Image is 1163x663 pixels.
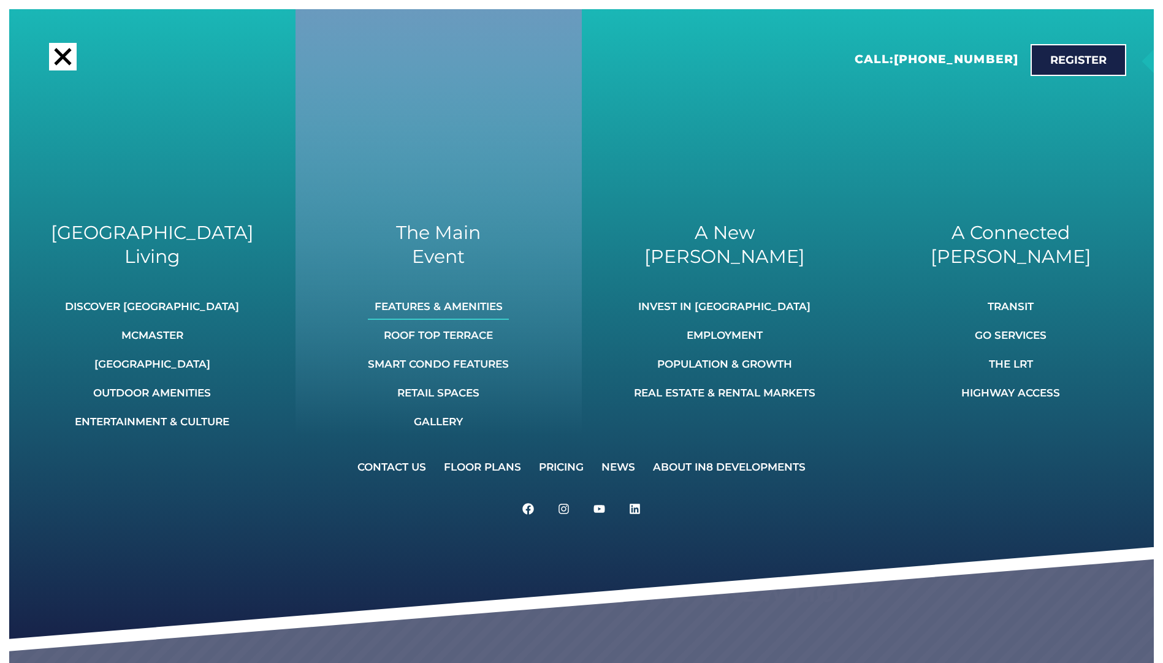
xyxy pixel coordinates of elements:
[368,350,509,377] a: Smart Condo Features
[645,453,814,480] a: About IN8 Developments
[368,322,509,349] a: Roof Top Terrace
[634,293,815,320] a: Invest In [GEOGRAPHIC_DATA]
[314,221,563,268] h2: The Main Event
[961,322,1060,349] a: GO Services
[634,322,815,349] a: Employment
[368,293,509,435] nav: Menu
[593,453,643,480] a: News
[961,293,1060,406] nav: Menu
[65,322,239,349] a: McMaster
[349,453,814,480] nav: Menu
[894,52,1018,66] a: [PHONE_NUMBER]
[886,221,1135,268] h2: A Connected [PERSON_NAME]
[634,293,815,406] nav: Menu
[634,379,815,406] a: Real Estate & Rental Markets
[368,379,509,406] a: Retail Spaces
[436,453,529,480] a: Floor Plans
[349,453,434,480] a: Contact Us
[961,293,1060,320] a: Transit
[1050,55,1107,66] span: Register
[65,408,239,435] a: Entertainment & Culture
[855,52,1018,67] h2: Call:
[634,350,815,377] a: Population & Growth
[531,453,592,480] a: Pricing
[65,293,239,320] a: Discover [GEOGRAPHIC_DATA]
[961,350,1060,377] a: The LRT
[1031,44,1126,76] a: Register
[28,221,277,268] h2: [GEOGRAPHIC_DATA] Living
[65,293,239,435] nav: Menu
[961,379,1060,406] a: Highway Access
[65,350,239,377] a: [GEOGRAPHIC_DATA]
[368,293,509,320] a: Features & Amenities
[368,408,509,435] a: Gallery
[600,221,850,268] h2: A New [PERSON_NAME]
[65,379,239,406] a: Outdoor Amenities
